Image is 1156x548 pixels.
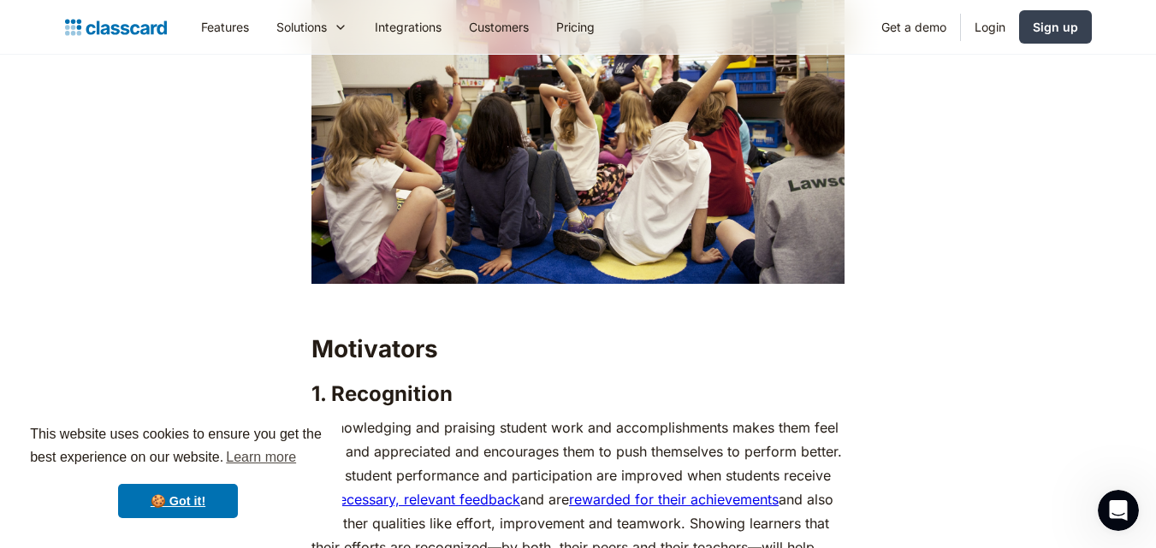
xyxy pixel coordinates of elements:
[30,424,326,470] span: This website uses cookies to ensure you get the best experience on our website.
[331,491,520,508] a: necessary, relevant feedback
[311,292,845,316] p: ‍
[1098,490,1139,531] iframe: Intercom live chat
[455,8,542,46] a: Customers
[569,491,779,508] a: rewarded for their achievements
[868,8,960,46] a: Get a demo
[14,408,342,534] div: cookieconsent
[361,8,455,46] a: Integrations
[223,445,299,470] a: learn more about cookies
[276,18,327,36] div: Solutions
[1033,18,1078,36] div: Sign up
[118,484,238,518] a: dismiss cookie message
[311,334,438,363] strong: Motivators
[961,8,1019,46] a: Login
[542,8,608,46] a: Pricing
[65,15,167,39] a: home
[263,8,361,46] div: Solutions
[311,381,453,406] strong: 1. Recognition
[1019,10,1092,44] a: Sign up
[187,8,263,46] a: Features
